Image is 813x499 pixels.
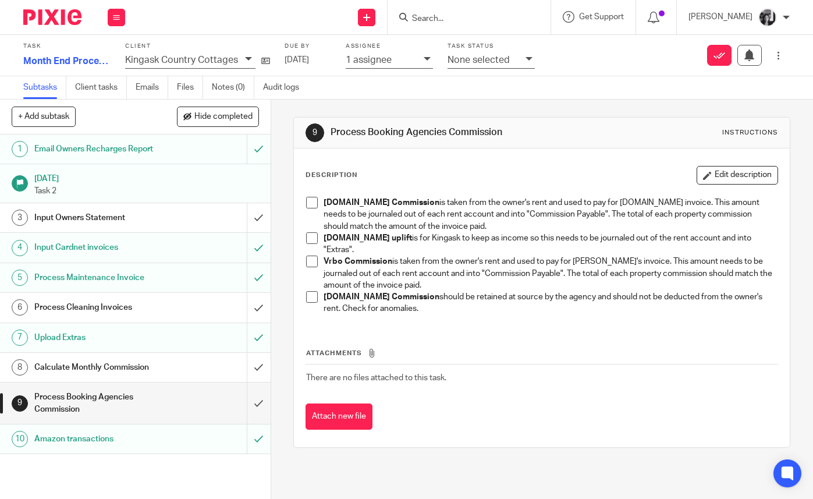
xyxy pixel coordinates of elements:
label: Client [125,43,270,50]
label: Assignee [346,43,433,50]
a: Audit logs [263,76,308,99]
h1: Calculate Monthly Commission [34,359,168,376]
p: Description [306,171,357,180]
span: There are no files attached to this task. [306,374,446,382]
div: 4 [12,240,28,256]
p: Kingask Country Cottages [125,55,238,65]
div: 1 [12,141,28,157]
h1: Process Booking Agencies Commission [34,388,168,418]
p: should be retained at source by the agency and should not be deducted from the owner's rent. Chec... [324,291,778,315]
div: 8 [12,359,28,376]
a: Notes (0) [212,76,254,99]
h1: Upload Extras [34,329,168,346]
h1: Process Booking Agencies Commission [331,126,567,139]
h1: Input Owners Statement [34,209,168,227]
div: 10 [12,431,28,447]
a: Emails [136,76,168,99]
div: 7 [12,330,28,346]
p: None selected [448,55,510,65]
div: 6 [12,299,28,316]
div: 9 [12,395,28,412]
div: 3 [12,210,28,226]
button: Edit description [697,166,778,185]
p: 1 assignee [346,55,392,65]
button: + Add subtask [12,107,76,126]
span: [DATE] [285,56,309,64]
p: is for Kingask to keep as income so this needs to be journaled out of the rent account and into "... [324,232,778,256]
h1: Input Cardnet invoices [34,239,168,256]
h1: Amazon transactions [34,430,168,448]
a: Subtasks [23,76,66,99]
button: Attach new file [306,404,372,430]
p: is taken from the owner's rent and used to pay for [DOMAIN_NAME] invoice. This amount needs to be... [324,197,778,232]
strong: [DOMAIN_NAME] uplift [324,234,412,242]
img: Pixie [23,9,81,25]
span: Attachments [306,350,362,356]
strong: Vrbo Commission [324,257,392,266]
strong: [DOMAIN_NAME] Commission [324,293,439,301]
h1: Email Owners Recharges Report [34,140,168,158]
label: Task [23,43,111,50]
input: Search [411,14,516,24]
span: Get Support [579,13,624,21]
p: [PERSON_NAME] [688,11,752,23]
div: 9 [306,123,324,142]
a: Client tasks [75,76,127,99]
div: 5 [12,270,28,286]
span: Hide completed [194,112,253,122]
a: Files [177,76,203,99]
button: Hide completed [177,107,259,126]
h1: Process Cleaning Invoices [34,299,168,316]
p: Task 2 [34,185,259,197]
div: Instructions [722,128,778,137]
label: Due by [285,43,331,50]
strong: [DOMAIN_NAME] Commission [324,199,439,207]
img: IMG_7103.jpg [758,8,777,27]
h1: Process Maintenance Invoice [34,269,168,286]
h1: [DATE] [34,170,259,185]
label: Task status [448,43,535,50]
p: is taken from the owner's rent and used to pay for [PERSON_NAME]'s invoice. This amount needs to ... [324,256,778,291]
